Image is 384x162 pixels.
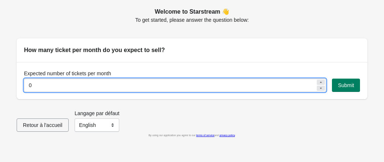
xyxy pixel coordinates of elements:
label: Expected number of tickets per month [24,70,111,77]
span: Submit [338,82,354,88]
a: privacy policy [219,134,235,137]
a: Retour à l'accueil [17,122,69,128]
h2: How many ticket per month do you expect to sell? [24,46,360,55]
button: Retour à l'accueil [17,118,69,132]
label: Langage par défaut [75,110,119,117]
div: To get started, please answer the question below: [17,7,367,24]
button: Submit [332,79,360,92]
span: Retour à l'accueil [23,122,62,128]
a: terms of service [196,134,214,137]
div: By using our application you agree to our and . [17,132,367,139]
h2: Welcome to Starstream 👋 [17,7,367,16]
